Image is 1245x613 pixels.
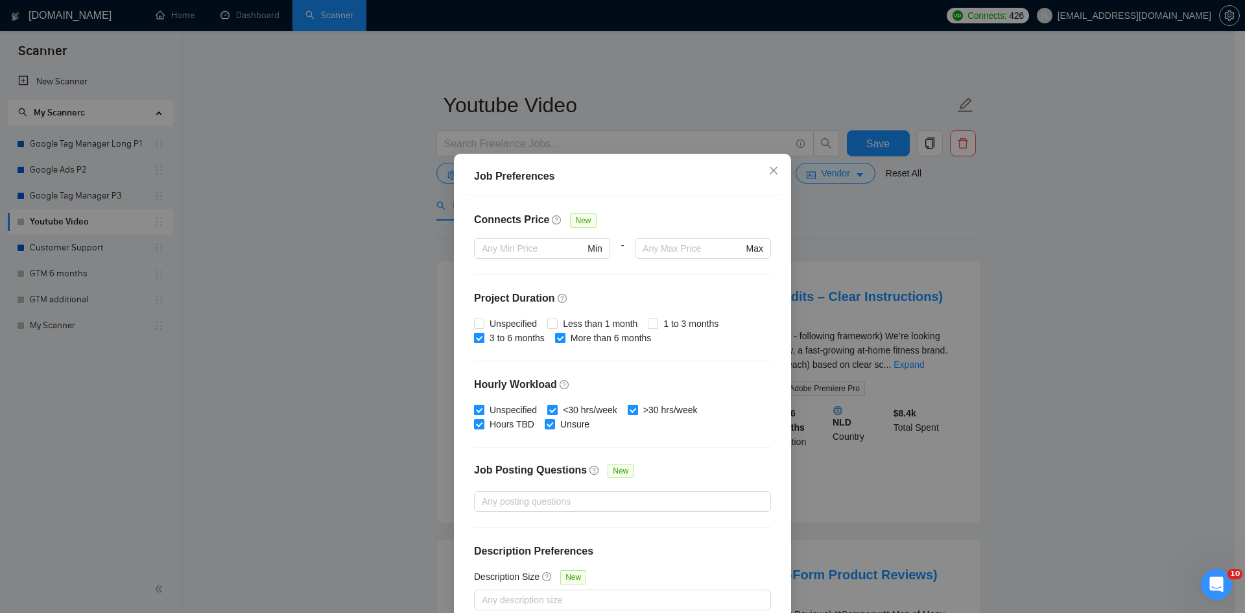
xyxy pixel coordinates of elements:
[658,317,724,331] span: 1 to 3 months
[638,403,703,417] span: >30 hrs/week
[1227,569,1242,579] span: 10
[1201,569,1232,600] iframe: Intercom live chat
[746,241,763,256] span: Max
[587,241,602,256] span: Min
[565,331,657,345] span: More than 6 months
[474,377,771,392] h4: Hourly Workload
[484,331,550,345] span: 3 to 6 months
[484,403,542,417] span: Unspecified
[560,570,586,584] span: New
[484,417,539,431] span: Hours TBD
[558,293,568,304] span: question-circle
[558,317,643,331] span: Less than 1 month
[474,570,539,584] h5: Description Size
[482,241,585,256] input: Any Min Price
[474,291,771,306] h4: Project Duration
[756,154,791,189] button: Close
[484,317,542,331] span: Unspecified
[542,571,552,582] span: question-circle
[555,417,595,431] span: Unsure
[608,464,634,478] span: New
[643,241,743,256] input: Any Max Price
[474,544,771,559] h4: Description Preferences
[570,213,596,228] span: New
[552,215,562,225] span: question-circle
[474,169,771,184] div: Job Preferences
[589,465,600,475] span: question-circle
[474,463,587,478] h4: Job Posting Questions
[560,379,570,390] span: question-circle
[768,165,779,176] span: close
[558,403,622,417] span: <30 hrs/week
[474,212,549,228] h4: Connects Price
[610,238,635,274] div: -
